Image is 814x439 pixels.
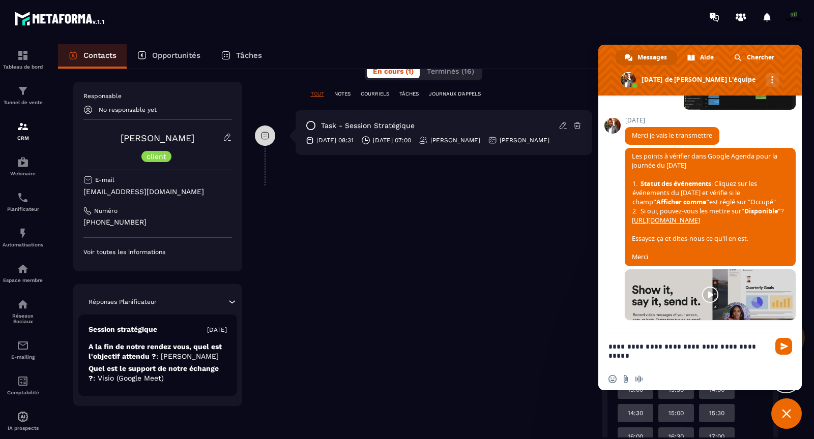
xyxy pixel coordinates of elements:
p: Tunnel de vente [3,100,43,105]
button: En cours (1) [367,64,420,78]
p: Comptabilité [3,390,43,395]
p: task - Session stratégique [321,121,415,131]
p: Réseaux Sociaux [3,313,43,324]
img: scheduler [17,192,29,204]
p: TÂCHES [399,90,419,98]
a: Messages [616,50,677,65]
a: formationformationTableau de bord [3,42,43,77]
span: [DATE] [625,117,719,124]
img: formation [17,49,29,61]
p: [DATE] [207,326,227,334]
p: 15:30 [709,409,724,417]
a: Contacts [58,44,127,69]
span: Message audio [635,375,643,383]
span: Insérer un emoji [608,375,617,383]
p: Voir toutes les informations [83,248,232,256]
a: accountantaccountantComptabilité [3,367,43,403]
p: Automatisations [3,242,43,247]
p: Espace membre [3,277,43,283]
img: formation [17,120,29,133]
img: logo [14,9,106,27]
a: social-networksocial-networkRéseaux Sociaux [3,291,43,332]
a: emailemailE-mailing [3,332,43,367]
a: schedulerschedulerPlanificateur [3,184,43,219]
span: Envoyer [775,338,792,355]
span: : [PERSON_NAME] [156,352,219,360]
p: Quel est le support de notre échange ? [89,364,227,383]
p: E-mail [95,176,114,184]
a: Aide [678,50,724,65]
span: Si oui, pouvez-vous les mettre sur ? [632,207,783,216]
p: [DATE] 07:00 [373,136,411,144]
img: automations [17,227,29,239]
button: Terminés (16) [421,64,480,78]
img: accountant [17,375,29,387]
p: Responsable [83,92,232,100]
p: Session stratégique [89,325,157,334]
a: [URL][DOMAIN_NAME] [632,216,700,225]
span: Envoyer un fichier [622,375,630,383]
a: Fermer le chat [771,398,802,429]
p: client [147,153,166,160]
a: automationsautomationsWebinaire [3,148,43,184]
p: [PERSON_NAME] [430,136,480,144]
a: Chercher [725,50,784,65]
img: social-network [17,298,29,310]
p: Tâches [236,51,262,60]
p: Webinaire [3,171,43,176]
span: En cours (1) [373,67,414,75]
p: 14:30 [628,409,643,417]
p: A la fin de notre rendez vous, quel est l'objectif attendu ? [89,342,227,361]
span: Terminés (16) [427,67,474,75]
p: No responsable yet [99,106,157,113]
a: Opportunités [127,44,211,69]
span: Messages [637,50,667,65]
p: JOURNAUX D'APPELS [429,90,481,98]
img: formation [17,85,29,97]
p: IA prospects [3,425,43,431]
a: automationsautomationsAutomatisations [3,219,43,255]
span: Merci je vais le transmettre [632,131,712,140]
p: [PERSON_NAME] [500,136,549,144]
a: automationsautomationsEspace membre [3,255,43,291]
span: : Cliquez sur les événements du [DATE] et vérifie si le champ est réglé sur "Occupé". [632,179,788,207]
p: Opportunités [152,51,200,60]
p: COURRIELS [361,90,389,98]
a: Tâches [211,44,272,69]
p: Contacts [83,51,117,60]
textarea: Entrez votre message... [608,333,771,368]
span: Statut des événements [641,179,711,188]
p: [EMAIL_ADDRESS][DOMAIN_NAME] [83,187,232,197]
span: : Visio (Google Meet) [93,374,164,382]
p: 15:00 [668,409,684,417]
a: formationformationCRM [3,113,43,148]
p: Réponses Planificateur [89,298,157,306]
span: Chercher [747,50,774,65]
a: formationformationTunnel de vente [3,77,43,113]
p: NOTES [334,90,351,98]
img: automations [17,263,29,275]
span: Les points à vérifier dans Google Agenda pour la journée du [DATE] Essayez-ça et dites-nous ce qu... [632,152,789,261]
p: CRM [3,135,43,141]
span: "Afficher comme" [653,198,709,206]
p: TOUT [311,90,324,98]
p: [PHONE_NUMBER] [83,217,232,227]
p: Numéro [94,207,118,215]
span: "Disponible" [741,207,781,215]
span: Aide [700,50,714,65]
p: Planificateur [3,206,43,212]
p: Tableau de bord [3,64,43,70]
img: email [17,339,29,352]
img: automations [17,156,29,168]
img: automations [17,411,29,423]
p: [DATE] 08:31 [316,136,354,144]
a: [PERSON_NAME] [121,133,194,143]
p: E-mailing [3,354,43,360]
